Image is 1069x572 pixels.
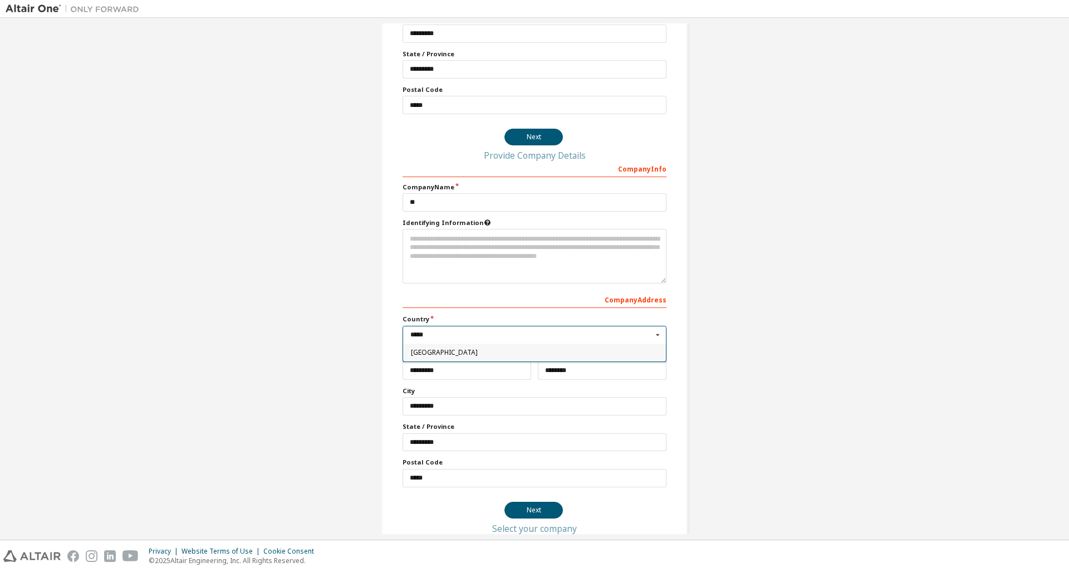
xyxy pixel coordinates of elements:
div: Provide Company Details [403,152,666,159]
div: Company Address [403,290,666,308]
img: youtube.svg [122,550,139,562]
div: Cookie Consent [263,547,321,556]
label: City [403,387,666,395]
label: Country [403,315,666,324]
p: © 2025 Altair Engineering, Inc. All Rights Reserved. [149,556,321,565]
label: Please provide any information that will help our support team identify your company. Email and n... [403,218,666,227]
span: [GEOGRAPHIC_DATA] [411,349,659,356]
img: Altair One [6,3,145,14]
label: Postal Code [403,458,666,467]
label: State / Province [403,50,666,58]
button: Next [504,129,563,145]
img: linkedin.svg [104,550,116,562]
div: Company Info [403,159,666,177]
div: Privacy [149,547,182,556]
img: altair_logo.svg [3,550,61,562]
button: Next [504,502,563,519]
label: State / Province [403,422,666,431]
img: facebook.svg [67,550,79,562]
label: Company Name [403,183,666,192]
label: Postal Code [403,85,666,94]
img: instagram.svg [86,550,97,562]
div: Website Terms of Use [182,547,263,556]
div: Select your company [492,525,577,532]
